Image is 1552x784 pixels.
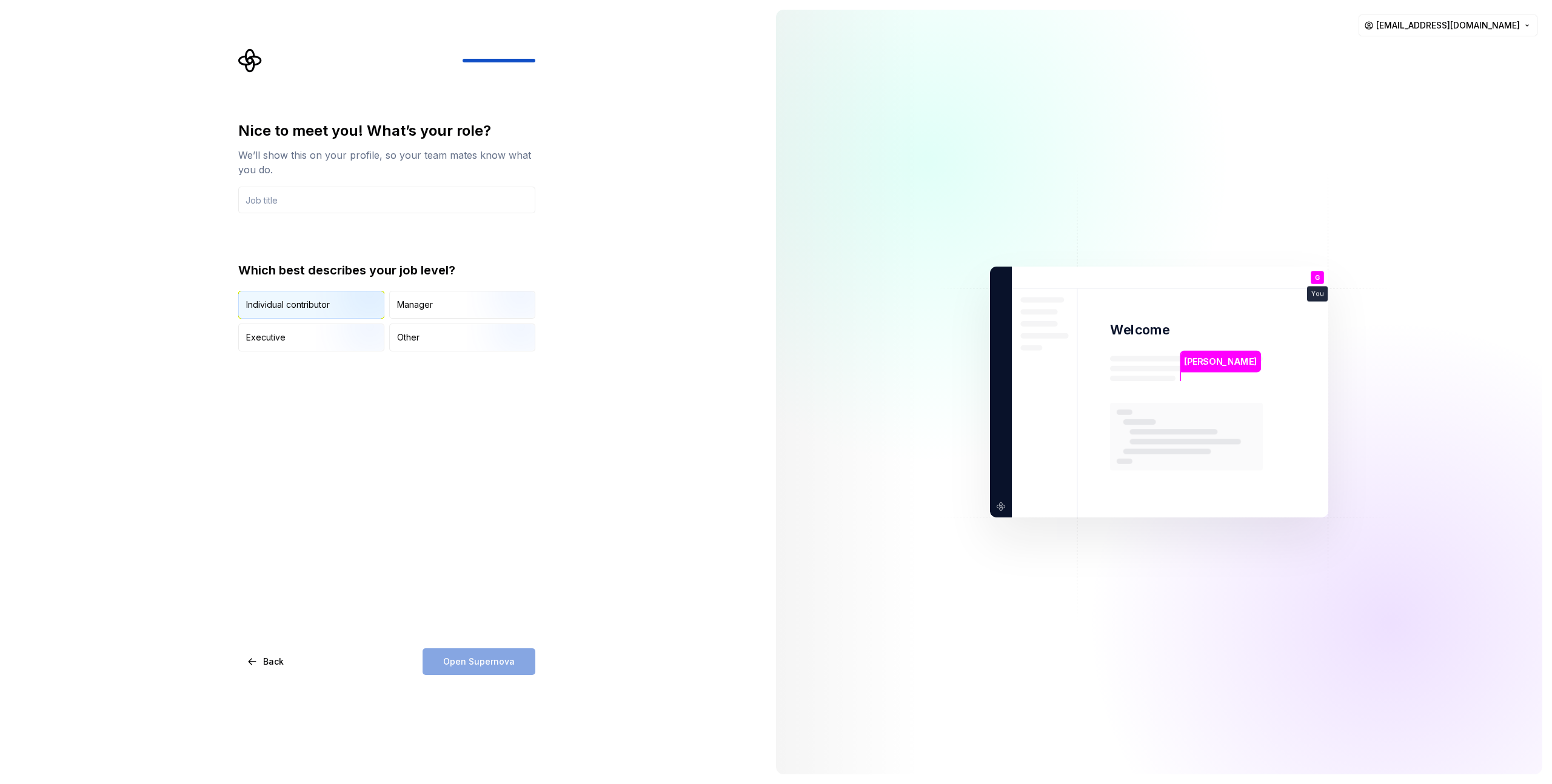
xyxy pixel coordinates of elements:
[238,648,294,675] button: Back
[238,262,535,279] div: Which best describes your job level?
[1315,274,1320,281] p: G
[263,656,284,668] span: Back
[238,121,535,141] div: Nice to meet you! What’s your role?
[246,299,330,311] div: Individual contributor
[397,299,433,311] div: Manager
[246,331,286,344] div: Executive
[238,187,535,213] input: Job title
[1311,291,1323,297] p: You
[397,331,420,344] div: Other
[1184,355,1257,368] p: [PERSON_NAME]
[238,148,535,177] div: We’ll show this on your profile, so your team mates know what you do.
[1110,321,1169,339] p: Welcome
[1359,15,1537,36] button: [EMAIL_ADDRESS][DOMAIN_NAME]
[1376,19,1520,32] span: [EMAIL_ADDRESS][DOMAIN_NAME]
[238,48,263,73] svg: Supernova Logo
